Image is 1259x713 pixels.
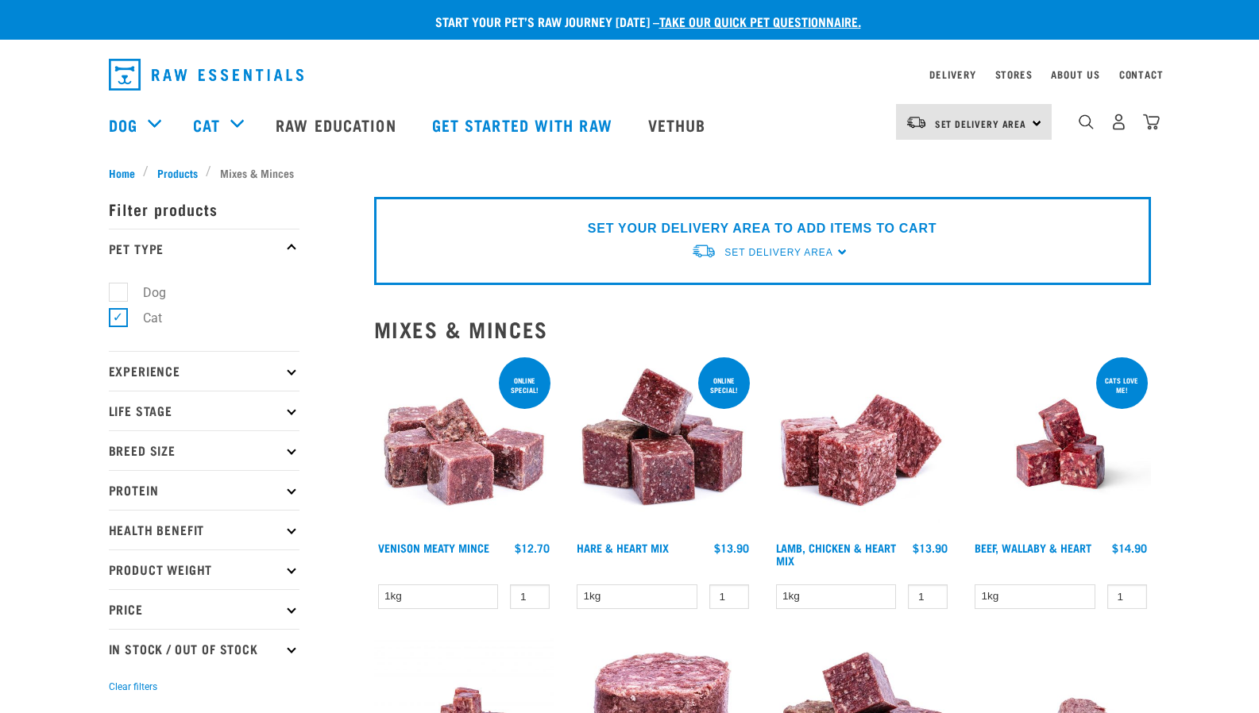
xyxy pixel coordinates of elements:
input: 1 [510,584,550,609]
h2: Mixes & Minces [374,317,1151,341]
img: Raw Essentials Logo [109,59,303,91]
div: $12.70 [515,541,550,554]
input: 1 [1107,584,1147,609]
p: Filter products [109,189,299,229]
a: Beef, Wallaby & Heart [975,545,1091,550]
img: van-moving.png [906,115,927,129]
div: $13.90 [714,541,749,554]
input: 1 [908,584,948,609]
a: Stores [995,71,1033,77]
a: About Us [1051,71,1099,77]
a: Contact [1119,71,1164,77]
a: Venison Meaty Mince [378,545,489,550]
div: ONLINE SPECIAL! [698,368,750,402]
img: 1117 Venison Meat Mince 01 [374,354,554,534]
p: Pet Type [109,229,299,268]
p: SET YOUR DELIVERY AREA TO ADD ITEMS TO CART [588,219,937,238]
div: Cats love me! [1096,368,1148,402]
p: Experience [109,351,299,391]
nav: dropdown navigation [96,52,1164,97]
a: Get started with Raw [416,93,632,156]
div: ONLINE SPECIAL! [499,368,550,402]
p: Protein [109,470,299,510]
div: $14.90 [1112,541,1147,554]
img: 1124 Lamb Chicken Heart Mix 01 [772,354,952,534]
a: Dog [109,113,137,137]
span: Set Delivery Area [935,121,1027,126]
a: Hare & Heart Mix [577,545,669,550]
label: Cat [118,308,168,328]
input: 1 [709,584,749,609]
label: Dog [118,283,172,303]
img: home-icon-1@2x.png [1079,114,1094,129]
p: Product Weight [109,549,299,589]
a: Vethub [632,93,726,156]
p: Life Stage [109,391,299,430]
img: user.png [1110,114,1127,130]
span: Home [109,164,135,181]
span: Set Delivery Area [724,247,832,258]
p: Price [109,589,299,629]
p: In Stock / Out Of Stock [109,629,299,669]
a: Delivery [929,71,975,77]
a: Home [109,164,144,181]
a: take our quick pet questionnaire. [659,17,861,25]
div: $13.90 [913,541,948,554]
img: Pile Of Cubed Hare Heart For Pets [573,354,753,534]
span: Products [157,164,198,181]
img: Raw Essentials 2024 July2572 Beef Wallaby Heart [971,354,1151,534]
button: Clear filters [109,680,157,694]
a: Cat [193,113,220,137]
p: Breed Size [109,430,299,470]
a: Products [149,164,206,181]
img: van-moving.png [691,243,716,260]
img: home-icon@2x.png [1143,114,1160,130]
p: Health Benefit [109,510,299,549]
a: Raw Education [260,93,415,156]
nav: breadcrumbs [109,164,1151,181]
a: Lamb, Chicken & Heart Mix [776,545,896,563]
